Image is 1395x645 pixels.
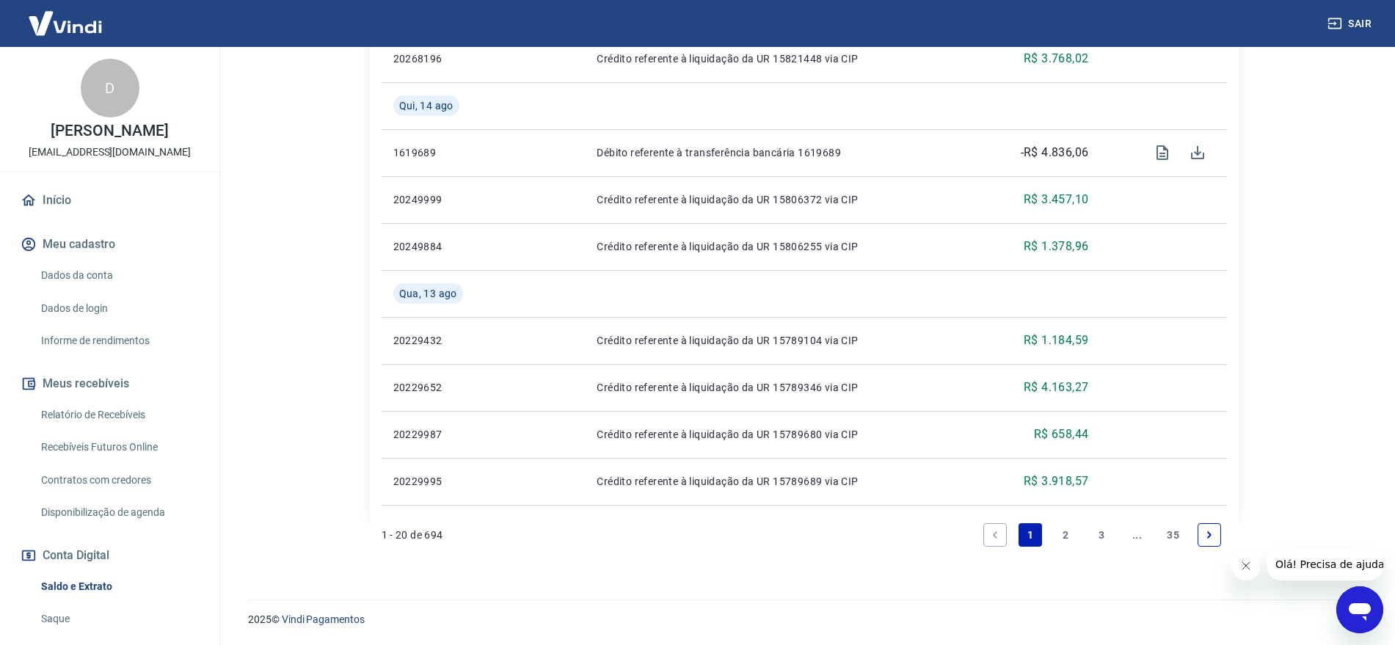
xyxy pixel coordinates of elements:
[35,498,202,528] a: Disponibilização de agenda
[248,612,1360,627] p: 2025 ©
[1024,379,1088,396] p: R$ 4.163,27
[597,427,956,442] p: Crédito referente à liquidação da UR 15789680 via CIP
[29,145,191,160] p: [EMAIL_ADDRESS][DOMAIN_NAME]
[35,465,202,495] a: Contratos com credores
[393,239,495,254] p: 20249884
[18,228,202,260] button: Meu cadastro
[597,333,956,348] p: Crédito referente à liquidação da UR 15789104 via CIP
[35,604,202,634] a: Saque
[393,427,495,442] p: 20229987
[1021,144,1089,161] p: -R$ 4.836,06
[1161,523,1185,547] a: Page 35
[399,286,457,301] span: Qua, 13 ago
[282,613,365,625] a: Vindi Pagamentos
[597,380,956,395] p: Crédito referente à liquidação da UR 15789346 via CIP
[983,523,1007,547] a: Previous page
[1024,473,1088,490] p: R$ 3.918,57
[81,59,139,117] div: D
[1145,135,1180,170] span: Visualizar
[35,572,202,602] a: Saldo e Extrato
[9,10,123,22] span: Olá! Precisa de ajuda?
[1126,523,1149,547] a: Jump forward
[1024,191,1088,208] p: R$ 3.457,10
[51,123,168,139] p: [PERSON_NAME]
[382,528,443,542] p: 1 - 20 de 694
[1231,551,1261,580] iframe: Fechar mensagem
[393,192,495,207] p: 20249999
[35,400,202,430] a: Relatório de Recebíveis
[597,51,956,66] p: Crédito referente à liquidação da UR 15821448 via CIP
[393,51,495,66] p: 20268196
[1180,135,1215,170] span: Download
[18,368,202,400] button: Meus recebíveis
[35,432,202,462] a: Recebíveis Futuros Online
[1055,523,1078,547] a: Page 2
[1024,238,1088,255] p: R$ 1.378,96
[18,1,113,45] img: Vindi
[1336,586,1383,633] iframe: Botão para abrir a janela de mensagens
[1090,523,1113,547] a: Page 3
[1325,10,1377,37] button: Sair
[977,517,1227,553] ul: Pagination
[1019,523,1042,547] a: Page 1 is your current page
[35,326,202,356] a: Informe de rendimentos
[35,260,202,291] a: Dados da conta
[597,474,956,489] p: Crédito referente à liquidação da UR 15789689 via CIP
[399,98,454,113] span: Qui, 14 ago
[1024,50,1088,68] p: R$ 3.768,02
[393,145,495,160] p: 1619689
[597,239,956,254] p: Crédito referente à liquidação da UR 15806255 via CIP
[18,184,202,216] a: Início
[35,294,202,324] a: Dados de login
[393,380,495,395] p: 20229652
[18,539,202,572] button: Conta Digital
[393,474,495,489] p: 20229995
[597,192,956,207] p: Crédito referente à liquidação da UR 15806372 via CIP
[597,145,956,160] p: Débito referente à transferência bancária 1619689
[1198,523,1221,547] a: Next page
[393,333,495,348] p: 20229432
[1034,426,1089,443] p: R$ 658,44
[1024,332,1088,349] p: R$ 1.184,59
[1267,548,1383,580] iframe: Mensagem da empresa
